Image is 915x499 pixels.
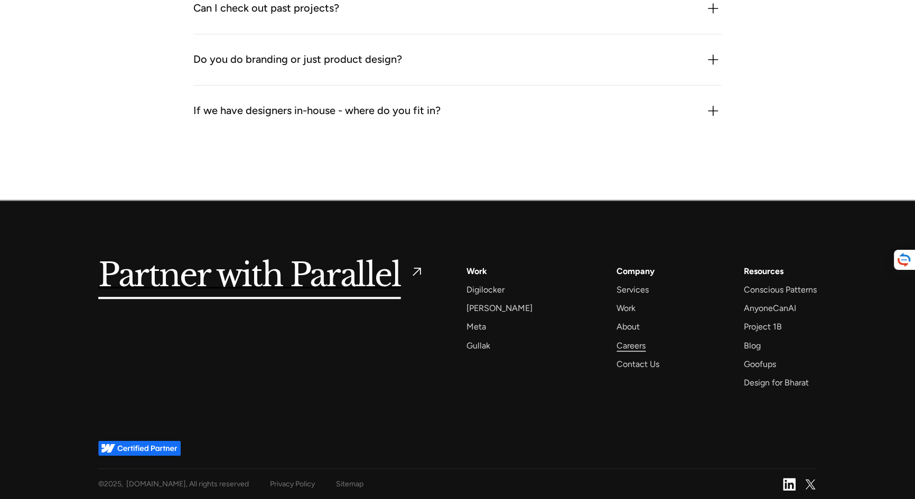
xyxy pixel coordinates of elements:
a: Privacy Policy [270,477,315,491]
a: Contact Us [617,357,659,371]
a: [PERSON_NAME] [466,301,533,315]
a: Blog [744,338,761,353]
a: Work [617,301,636,315]
a: Project 1B [744,319,782,334]
a: Work [466,264,487,278]
a: Meta [466,319,486,334]
h5: Partner with Parallel [98,264,401,288]
a: AnyoneCanAI [744,301,796,315]
a: Goofups [744,357,776,371]
a: Partner with Parallel [98,264,424,288]
a: Design for Bharat [744,375,809,390]
a: Services [617,283,649,297]
a: Gullak [466,338,490,353]
a: Conscious Patterns [744,283,817,297]
span: 2025 [104,479,122,488]
div: Resources [744,264,783,278]
a: About [617,319,640,334]
a: Sitemap [336,477,363,491]
div: If we have designers in-house - where do you fit in? [193,102,441,119]
a: Careers [617,338,646,353]
div: Do you do branding or just product design? [193,51,402,68]
a: Company [617,264,655,278]
div: © , [DOMAIN_NAME], All rights reserved [98,477,249,491]
a: Digilocker [466,283,505,297]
